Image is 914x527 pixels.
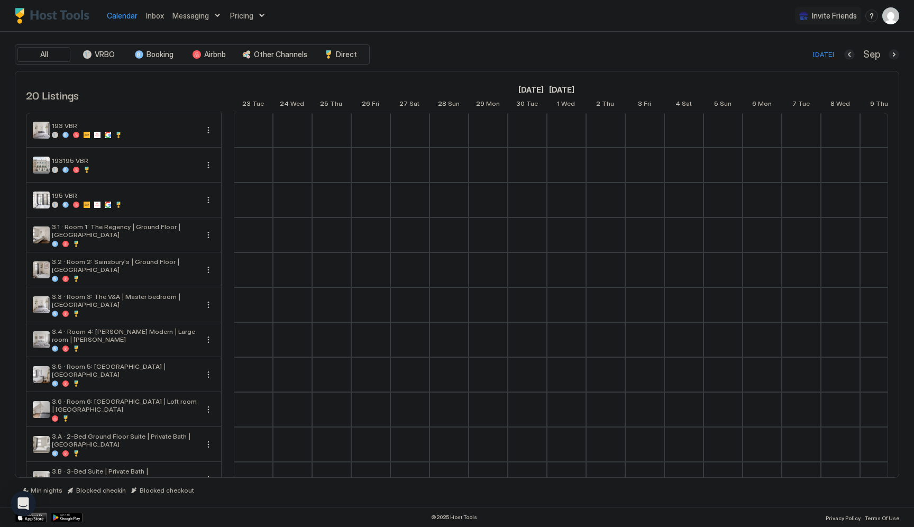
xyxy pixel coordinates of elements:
a: October 9, 2025 [867,97,891,113]
div: listing image [33,296,50,313]
span: 8 [830,99,835,111]
button: Previous month [844,49,855,60]
span: 26 [362,99,370,111]
button: More options [202,333,215,346]
a: September 27, 2025 [397,97,422,113]
div: Google Play Store [51,513,83,522]
span: Thu [876,99,888,111]
span: 193195 VBR [52,157,198,165]
span: 28 [438,99,446,111]
span: 1 [557,99,560,111]
span: 3 [638,99,642,111]
div: listing image [33,192,50,208]
span: 20 Listings [26,87,79,103]
div: listing image [33,122,50,139]
span: Other Channels [254,50,307,59]
div: menu [202,298,215,311]
button: Direct [314,47,367,62]
div: [DATE] [813,50,834,59]
button: More options [202,403,215,416]
span: Privacy Policy [826,515,861,521]
div: Open Intercom Messenger [11,491,36,516]
button: Airbnb [182,47,235,62]
div: menu [865,10,878,22]
a: Host Tools Logo [15,8,94,24]
a: October 4, 2025 [673,97,694,113]
span: © 2025 Host Tools [431,514,477,521]
a: September 8, 2025 [516,82,546,97]
div: menu [202,263,215,276]
button: All [17,47,70,62]
div: listing image [33,366,50,383]
span: 24 [280,99,289,111]
span: 29 [476,99,485,111]
a: September 25, 2025 [317,97,345,113]
div: menu [202,403,215,416]
span: 5 [714,99,718,111]
div: menu [202,473,215,486]
div: listing image [33,471,50,488]
span: Pricing [230,11,253,21]
a: October 3, 2025 [635,97,654,113]
span: Fri [372,99,379,111]
a: September 29, 2025 [473,97,502,113]
span: Invite Friends [812,11,857,21]
span: 2 [596,99,600,111]
button: More options [202,263,215,276]
span: Inbox [146,11,164,20]
span: Wed [561,99,575,111]
div: listing image [33,157,50,174]
button: Booking [127,47,180,62]
span: 3.5 · Room 5: [GEOGRAPHIC_DATA] | [GEOGRAPHIC_DATA] [52,362,198,378]
span: Mon [758,99,772,111]
span: 3.B · 3-Bed Suite | Private Bath | [GEOGRAPHIC_DATA] [52,467,198,483]
div: tab-group [15,44,370,65]
span: 3.A · 2-Bed Ground Floor Suite | Private Bath | [GEOGRAPHIC_DATA] [52,432,198,448]
span: Min nights [31,486,62,494]
button: More options [202,159,215,171]
button: [DATE] [811,48,836,61]
div: menu [202,229,215,241]
div: listing image [33,226,50,243]
button: More options [202,438,215,451]
a: October 1, 2025 [554,97,578,113]
span: 195 VBR [52,192,198,199]
span: Fri [644,99,651,111]
a: October 5, 2025 [711,97,734,113]
span: Tue [252,99,264,111]
span: Mon [486,99,500,111]
div: menu [202,438,215,451]
div: listing image [33,401,50,418]
span: Wed [836,99,850,111]
span: Wed [290,99,304,111]
span: 3.4 · Room 4: [PERSON_NAME] Modern | Large room | [PERSON_NAME] [52,328,198,343]
a: October 2, 2025 [593,97,617,113]
span: Messaging [172,11,209,21]
span: Sun [448,99,460,111]
div: listing image [33,261,50,278]
span: Tue [798,99,810,111]
span: Sun [720,99,732,111]
button: VRBO [72,47,125,62]
button: More options [202,194,215,206]
button: Other Channels [237,47,312,62]
button: More options [202,124,215,137]
button: More options [202,368,215,381]
span: 25 [320,99,328,111]
button: More options [202,473,215,486]
button: More options [202,229,215,241]
div: App Store [15,513,47,522]
div: listing image [33,331,50,348]
span: 4 [675,99,680,111]
span: 3.2 · Room 2: Sainsbury's | Ground Floor | [GEOGRAPHIC_DATA] [52,258,198,274]
span: 3.1 · Room 1: The Regency | Ground Floor | [GEOGRAPHIC_DATA] [52,223,198,239]
span: 30 [516,99,525,111]
a: September 26, 2025 [359,97,382,113]
a: Calendar [107,10,138,21]
span: Sat [409,99,419,111]
a: October 6, 2025 [750,97,774,113]
span: 9 [870,99,874,111]
a: Inbox [146,10,164,21]
span: Calendar [107,11,138,20]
